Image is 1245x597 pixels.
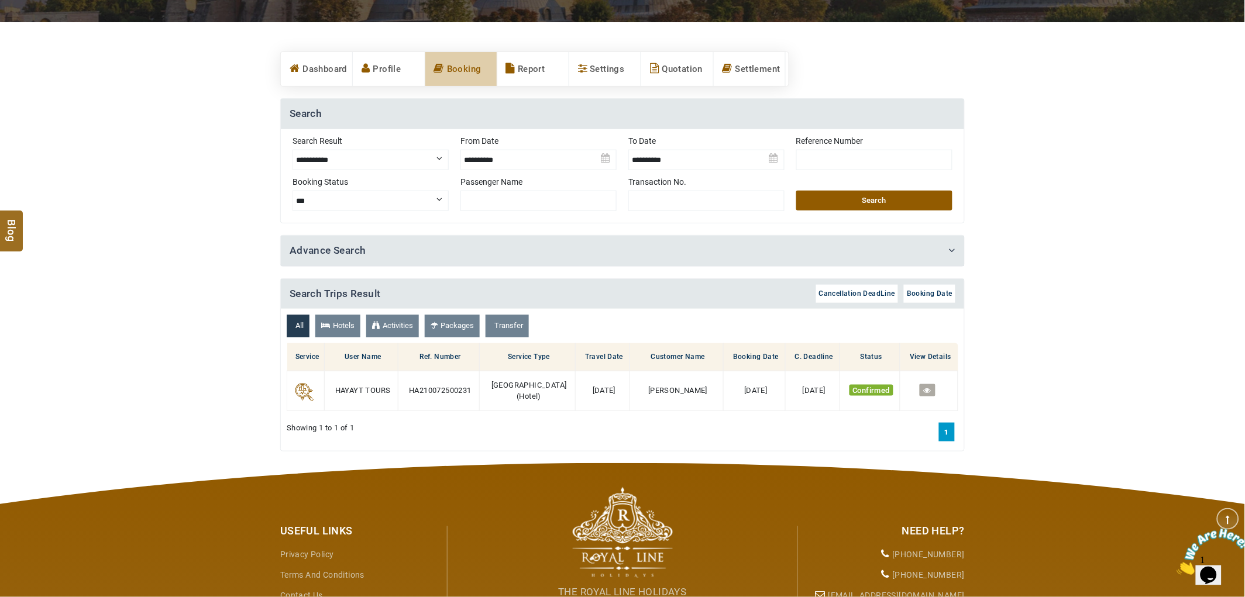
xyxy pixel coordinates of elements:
[280,570,364,579] a: Terms and Conditions
[796,135,952,147] label: Reference Number
[281,99,964,129] h4: Search
[593,386,615,395] span: [DATE]
[648,386,707,395] span: [PERSON_NAME]
[281,52,352,86] a: Dashboard
[819,289,895,298] span: Cancellation DeadLine
[425,315,480,337] a: Packages
[409,386,472,395] span: HA210072500231
[4,220,19,230] span: Blog
[293,176,449,188] label: Booking Status
[398,343,480,371] th: Ref. Number
[939,423,955,441] a: 1
[807,565,965,585] li: [PHONE_NUMBER]
[576,343,630,371] th: Travel Date
[630,343,723,371] th: Customer Name
[714,52,785,86] a: Settlement
[460,176,617,188] label: Passenger Name
[840,343,900,371] th: Status
[497,52,569,86] a: Report
[5,5,77,51] img: Chat attention grabber
[641,52,713,86] a: Quotation
[786,343,840,371] th: C. Deadline
[569,52,641,86] a: Settings
[807,544,965,565] li: [PHONE_NUMBER]
[796,191,952,210] button: Search
[366,315,419,337] a: Activities
[900,343,958,371] th: View Details
[287,343,325,371] th: Service
[353,52,424,86] a: Profile
[573,487,673,578] img: The Royal Line Holidays
[287,423,355,434] span: Showing 1 to 1 of 1
[325,343,398,371] th: User Name
[280,523,438,539] div: Useful Links
[335,386,391,395] span: HAYAYT TOURS
[803,386,826,395] span: [DATE]
[425,52,497,86] a: Booking
[281,279,964,309] h4: Search Trips Result
[744,386,767,395] span: [DATE]
[5,5,9,15] span: 1
[491,381,567,389] span: [GEOGRAPHIC_DATA]
[287,315,309,337] a: All
[290,244,366,256] a: Advance Search
[480,371,576,411] td: ( )
[486,315,529,337] a: Transfer
[480,343,576,371] th: Service Type
[807,523,965,539] div: Need Help?
[850,385,894,396] span: Confirmed
[293,135,449,147] label: Search Result
[315,315,360,337] a: Hotels
[628,176,785,188] label: Transaction No.
[907,289,952,298] span: Booking Date
[520,392,538,401] span: Hotel
[1172,524,1245,579] iframe: chat widget
[723,343,785,371] th: Booking Date
[280,550,334,559] a: Privacy Policy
